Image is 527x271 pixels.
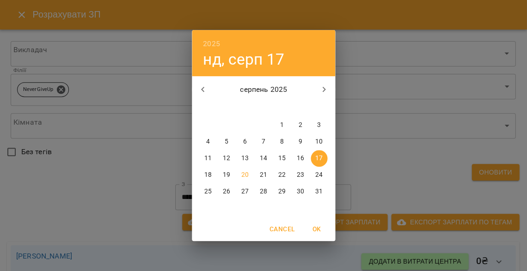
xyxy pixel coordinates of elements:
[262,137,265,146] p: 7
[311,117,327,133] button: 3
[223,187,230,196] p: 26
[297,154,304,163] p: 16
[302,221,331,237] button: OK
[260,154,267,163] p: 14
[218,150,235,167] button: 12
[311,133,327,150] button: 10
[266,221,298,237] button: Cancel
[223,154,230,163] p: 12
[260,170,267,180] p: 21
[311,167,327,183] button: 24
[278,187,286,196] p: 29
[315,137,323,146] p: 10
[292,167,309,183] button: 23
[203,37,220,50] button: 2025
[317,120,321,130] p: 3
[200,167,216,183] button: 18
[241,187,249,196] p: 27
[278,154,286,163] p: 15
[315,170,323,180] p: 24
[237,103,253,112] span: ср
[311,150,327,167] button: 17
[255,183,272,200] button: 28
[274,117,290,133] button: 1
[241,170,249,180] p: 20
[204,187,212,196] p: 25
[274,150,290,167] button: 15
[315,154,323,163] p: 17
[278,170,286,180] p: 22
[200,183,216,200] button: 25
[311,103,327,112] span: нд
[237,167,253,183] button: 20
[274,133,290,150] button: 8
[225,137,228,146] p: 5
[315,187,323,196] p: 31
[274,103,290,112] span: пт
[274,183,290,200] button: 29
[203,50,284,69] button: нд, серп 17
[299,137,302,146] p: 9
[311,183,327,200] button: 31
[243,137,247,146] p: 6
[292,103,309,112] span: сб
[255,133,272,150] button: 7
[292,150,309,167] button: 16
[237,183,253,200] button: 27
[237,133,253,150] button: 6
[270,223,294,235] span: Cancel
[218,103,235,112] span: вт
[218,133,235,150] button: 5
[292,133,309,150] button: 9
[200,150,216,167] button: 11
[241,154,249,163] p: 13
[255,103,272,112] span: чт
[237,150,253,167] button: 13
[292,183,309,200] button: 30
[299,120,302,130] p: 2
[280,137,284,146] p: 8
[200,133,216,150] button: 4
[218,183,235,200] button: 26
[297,170,304,180] p: 23
[204,170,212,180] p: 18
[218,167,235,183] button: 19
[260,187,267,196] p: 28
[223,170,230,180] p: 19
[200,103,216,112] span: пн
[255,150,272,167] button: 14
[255,167,272,183] button: 21
[306,223,328,235] span: OK
[292,117,309,133] button: 2
[206,137,210,146] p: 4
[297,187,304,196] p: 30
[214,84,313,95] p: серпень 2025
[280,120,284,130] p: 1
[204,154,212,163] p: 11
[274,167,290,183] button: 22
